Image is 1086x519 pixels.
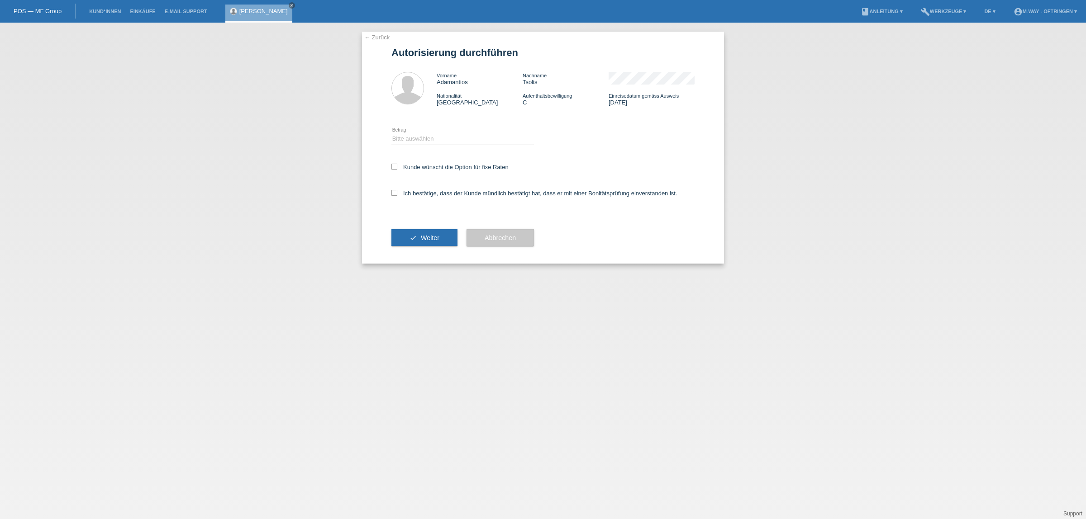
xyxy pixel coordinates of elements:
[125,9,160,14] a: Einkäufe
[523,92,609,106] div: C
[1063,510,1082,517] a: Support
[421,234,439,241] span: Weiter
[289,2,295,9] a: close
[85,9,125,14] a: Kund*innen
[523,72,609,85] div: Tsolis
[160,9,212,14] a: E-Mail Support
[1014,7,1023,16] i: account_circle
[523,73,547,78] span: Nachname
[609,93,679,99] span: Einreisedatum gemäss Ausweis
[921,7,930,16] i: build
[467,229,534,246] button: Abbrechen
[437,73,457,78] span: Vorname
[437,92,523,106] div: [GEOGRAPHIC_DATA]
[916,9,971,14] a: buildWerkzeuge ▾
[391,229,457,246] button: check Weiter
[239,8,288,14] a: [PERSON_NAME]
[609,92,695,106] div: [DATE]
[437,72,523,85] div: Adamantios
[1009,9,1081,14] a: account_circlem-way - Oftringen ▾
[364,34,390,41] a: ← Zurück
[485,234,516,241] span: Abbrechen
[290,3,294,8] i: close
[980,9,1000,14] a: DE ▾
[437,93,462,99] span: Nationalität
[391,47,695,58] h1: Autorisierung durchführen
[861,7,870,16] i: book
[391,190,677,197] label: Ich bestätige, dass der Kunde mündlich bestätigt hat, dass er mit einer Bonitätsprüfung einversta...
[391,164,509,170] label: Kunde wünscht die Option für fixe Raten
[523,93,572,99] span: Aufenthaltsbewilligung
[14,8,62,14] a: POS — MF Group
[410,234,417,241] i: check
[856,9,907,14] a: bookAnleitung ▾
